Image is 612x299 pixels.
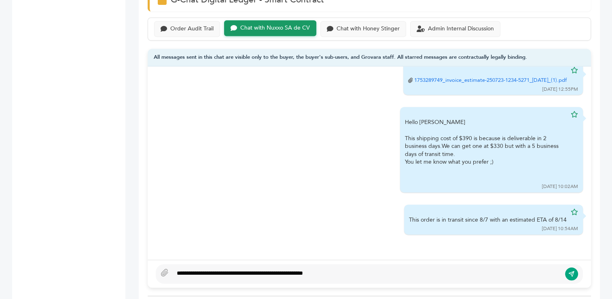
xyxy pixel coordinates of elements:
[409,216,567,224] div: This order is in transit since 8/7 with an estimated ETA of 8/14
[414,77,567,84] a: 1753289749_invoice_estimate-250723-1234-5271_[DATE]_(1).pdf
[405,158,567,166] div: You let me know what you prefer ;)
[542,225,578,232] div: [DATE] 10:54AM
[405,135,567,158] div: This shipping cost of $390 is because is deliverable in 2 business days.
[542,183,578,190] div: [DATE] 10:02AM
[405,118,567,182] div: Hello [PERSON_NAME]
[240,25,310,32] div: Chat with Nuxxo SA de CV
[337,26,400,32] div: Chat with Honey Stinger
[170,26,214,32] div: Order Audit Trail
[428,26,494,32] div: Admin Internal Discussion
[542,86,578,93] div: [DATE] 12:55PM
[405,142,559,158] span: We can get one at $330 but with a 5 business days of transit time.
[148,49,591,67] div: All messages sent in this chat are visible only to the buyer, the buyer's sub-users, and Grovara ...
